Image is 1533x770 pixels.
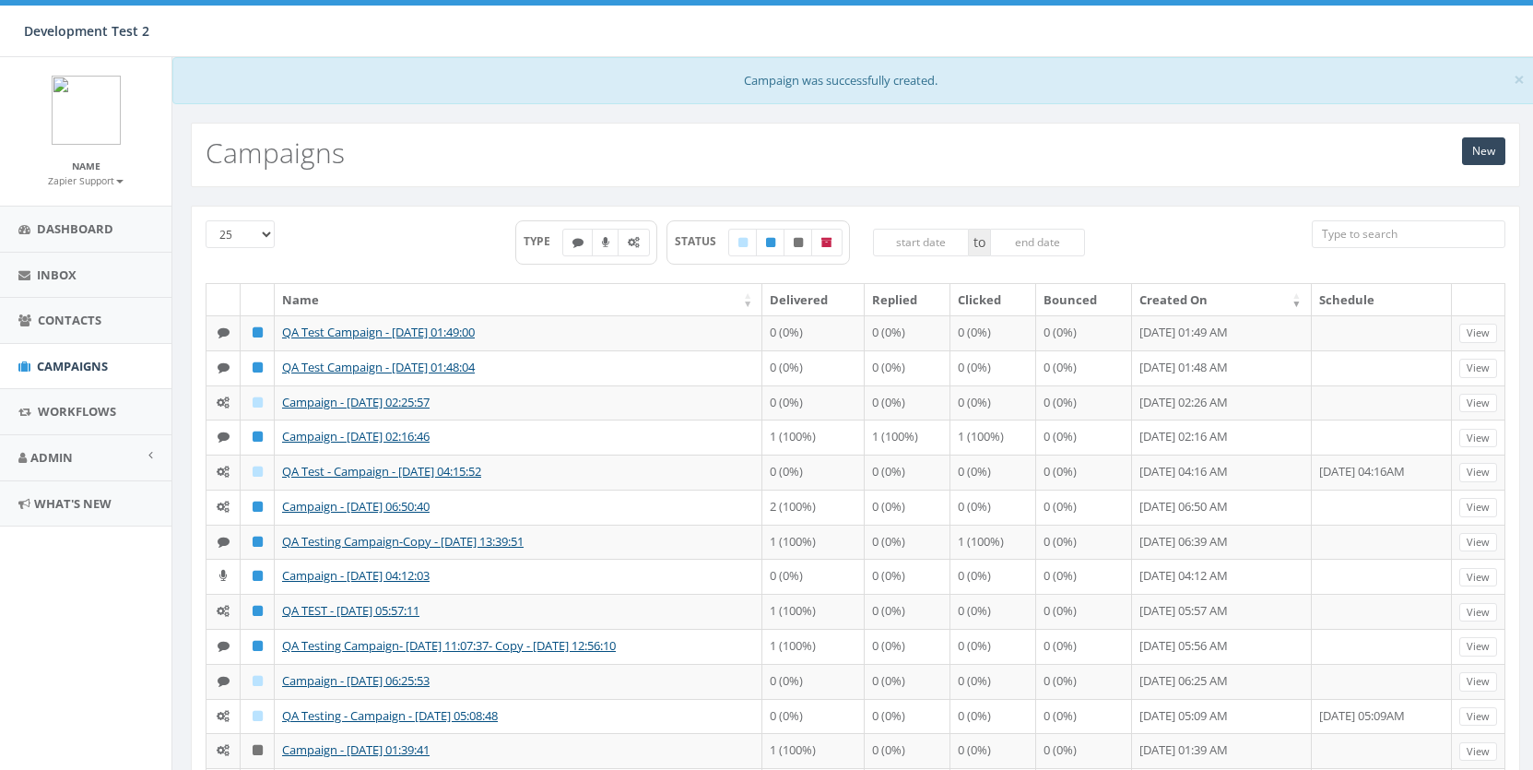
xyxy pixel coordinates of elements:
img: logo.png [52,76,121,145]
i: Text SMS [218,640,230,652]
a: Campaign - [DATE] 06:25:53 [282,672,430,689]
td: 0 (0%) [865,455,950,490]
i: Published [253,536,263,548]
th: Delivered [762,284,865,316]
td: 0 (0%) [950,594,1036,629]
span: Admin [30,449,73,466]
td: 0 (0%) [762,664,865,699]
i: Text SMS [218,361,230,373]
th: Clicked [950,284,1036,316]
i: Draft [253,675,263,687]
td: 0 (0%) [1036,420,1132,455]
span: Development Test 2 [24,22,149,40]
td: [DATE] 02:26 AM [1132,385,1312,421]
a: View [1459,568,1497,587]
span: × [1514,66,1525,92]
span: to [969,229,990,256]
td: 0 (0%) [1036,733,1132,768]
span: Inbox [37,267,77,283]
td: [DATE] 05:09 AM [1132,699,1312,734]
i: Unpublished [794,237,803,248]
td: 1 (100%) [950,420,1036,455]
td: 0 (0%) [865,559,950,594]
td: [DATE] 04:16AM [1312,455,1452,490]
td: 0 (0%) [762,699,865,734]
i: Automated Message [217,744,230,756]
i: Text SMS [218,675,230,687]
td: [DATE] 01:39 AM [1132,733,1312,768]
th: Replied [865,284,950,316]
a: View [1459,707,1497,727]
a: QA Testing Campaign- [DATE] 11:07:37- Copy - [DATE] 12:56:10 [282,637,616,654]
td: [DATE] 05:56 AM [1132,629,1312,664]
i: Automated Message [217,605,230,617]
a: Zapier Support [48,172,124,188]
td: 0 (0%) [950,559,1036,594]
a: QA TEST - [DATE] 05:57:11 [282,602,419,619]
td: 0 (0%) [950,385,1036,421]
label: Published [756,229,785,256]
span: Dashboard [37,220,113,237]
i: Unpublished [253,744,263,756]
i: Published [253,605,263,617]
a: Campaign - [DATE] 04:12:03 [282,567,430,584]
i: Text SMS [218,431,230,443]
small: Zapier Support [48,174,124,187]
span: Campaigns [37,358,108,374]
a: View [1459,498,1497,517]
td: 1 (100%) [762,594,865,629]
td: 0 (0%) [762,455,865,490]
i: Automated Message [217,397,230,409]
td: 1 (100%) [762,525,865,560]
i: Published [253,640,263,652]
a: QA Test - Campaign - [DATE] 04:15:52 [282,463,481,480]
i: Ringless Voice Mail [602,237,609,248]
td: 0 (0%) [865,525,950,560]
i: Published [253,431,263,443]
button: Close [1514,70,1525,89]
span: Workflows [38,403,116,420]
a: Campaign - [DATE] 01:39:41 [282,741,430,758]
i: Draft [253,710,263,722]
i: Published [253,570,263,582]
td: 0 (0%) [1036,664,1132,699]
a: QA Test Campaign - [DATE] 01:49:00 [282,324,475,340]
span: STATUS [675,233,729,249]
h2: Campaigns [206,137,345,168]
td: 1 (100%) [762,420,865,455]
i: Draft [253,466,263,478]
td: 0 (0%) [865,629,950,664]
td: 0 (0%) [865,733,950,768]
td: 0 (0%) [1036,315,1132,350]
td: [DATE] 06:39 AM [1132,525,1312,560]
i: Automated Message [217,466,230,478]
td: 0 (0%) [865,315,950,350]
td: [DATE] 01:49 AM [1132,315,1312,350]
td: [DATE] 01:48 AM [1132,350,1312,385]
td: 0 (0%) [762,315,865,350]
a: QA Testing Campaign-Copy - [DATE] 13:39:51 [282,533,524,550]
th: Created On: activate to sort column ascending [1132,284,1312,316]
i: Automated Message [217,501,230,513]
td: 0 (0%) [1036,559,1132,594]
a: View [1459,742,1497,762]
a: View [1459,603,1497,622]
td: 0 (0%) [950,664,1036,699]
td: [DATE] 05:57 AM [1132,594,1312,629]
th: Name: activate to sort column ascending [275,284,762,316]
a: View [1459,637,1497,657]
td: 0 (0%) [762,350,865,385]
label: Text SMS [562,229,594,256]
td: 0 (0%) [1036,385,1132,421]
th: Bounced [1036,284,1132,316]
td: [DATE] 04:12 AM [1132,559,1312,594]
td: 0 (0%) [950,629,1036,664]
td: 0 (0%) [1036,629,1132,664]
td: [DATE] 02:16 AM [1132,420,1312,455]
td: 0 (0%) [1036,699,1132,734]
span: What's New [34,495,112,512]
i: Automated Message [217,710,230,722]
td: 0 (0%) [950,315,1036,350]
td: 0 (0%) [865,385,950,421]
a: QA Testing - Campaign - [DATE] 05:08:48 [282,707,498,724]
